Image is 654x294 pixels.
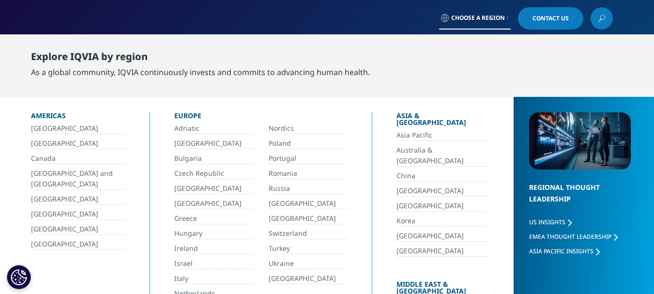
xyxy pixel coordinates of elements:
button: Definições de cookies [7,265,31,289]
a: [GEOGRAPHIC_DATA] [31,239,125,250]
div: As a global community, IQVIA continuously invests and commits to advancing human health. [31,66,370,78]
a: Ukraine [269,258,348,269]
a: Romania [269,168,348,179]
div: Asia & [GEOGRAPHIC_DATA] [396,112,489,130]
a: Canada [31,153,125,164]
span: US Insights [529,218,565,226]
a: [GEOGRAPHIC_DATA] [396,246,489,257]
a: [GEOGRAPHIC_DATA] [396,186,489,197]
a: Korea [396,216,489,227]
div: Europe [174,112,348,123]
a: Adriatic [174,123,253,134]
a: [GEOGRAPHIC_DATA] [31,194,125,205]
a: [GEOGRAPHIC_DATA] [31,138,125,149]
div: Regional Thought Leadership [529,182,631,217]
a: Switzerland [269,228,348,239]
a: Hungary [174,228,253,239]
a: [GEOGRAPHIC_DATA] [174,138,253,149]
a: Poland [269,138,348,149]
a: Nordics [269,123,348,134]
a: EMEA Thought Leadership [529,232,618,241]
a: [GEOGRAPHIC_DATA] [396,231,489,242]
a: Greece [174,213,253,224]
a: [GEOGRAPHIC_DATA] and [GEOGRAPHIC_DATA] [31,168,125,190]
a: [GEOGRAPHIC_DATA] [269,273,348,284]
a: Australia & [GEOGRAPHIC_DATA] [396,145,489,167]
a: Ireland [174,243,253,254]
div: Explore IQVIA by region [31,51,370,66]
a: Czech Republic [174,168,253,179]
a: [GEOGRAPHIC_DATA] [31,209,125,220]
a: [GEOGRAPHIC_DATA] [174,183,253,194]
a: Asia Pacific [396,130,489,141]
a: US Insights [529,218,572,226]
img: 2093_analyzing-data-using-big-screen-display-and-laptop.png [529,112,631,170]
a: China [396,170,489,182]
a: Contact Us [518,7,583,30]
a: Italy [174,273,253,284]
a: [GEOGRAPHIC_DATA] [31,123,125,134]
a: [GEOGRAPHIC_DATA] [269,213,348,224]
span: Choose a Region [451,14,505,22]
a: [GEOGRAPHIC_DATA] [269,198,348,209]
a: Portugal [269,153,348,164]
a: [GEOGRAPHIC_DATA] [174,198,253,209]
nav: Primary [123,34,613,79]
a: Israel [174,258,253,269]
a: Russia [269,183,348,194]
a: [GEOGRAPHIC_DATA] [396,201,489,212]
a: Bulgaria [174,153,253,164]
a: Turkey [269,243,348,254]
span: Asia Pacific Insights [529,247,593,255]
a: [GEOGRAPHIC_DATA] [31,224,125,235]
span: Contact Us [532,15,569,21]
span: EMEA Thought Leadership [529,232,611,241]
a: Asia Pacific Insights [529,247,600,255]
div: Americas [31,112,125,123]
